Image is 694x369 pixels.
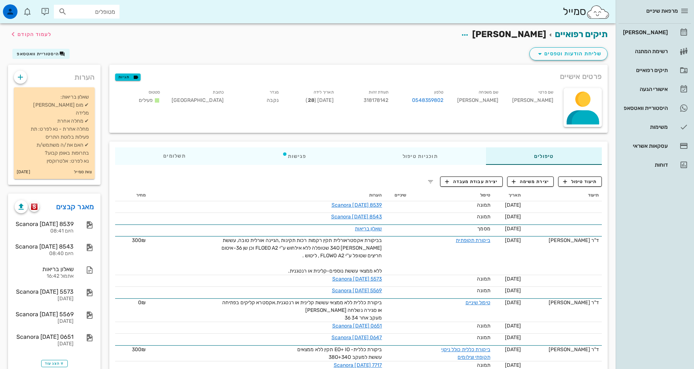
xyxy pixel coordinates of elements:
span: [DATE] [505,362,521,368]
small: מגדר [270,90,278,95]
div: היסטוריית וואטסאפ [622,105,668,111]
div: [PERSON_NAME] [504,87,559,109]
span: [DATE] [505,276,521,282]
a: Scanora [DATE] 0651 [332,323,382,329]
div: אישורי הגעה [622,86,668,92]
div: Scanora [DATE] 5569 [15,311,74,318]
small: [DATE] [17,168,30,176]
span: פעילים [139,97,153,103]
button: יצירת עבודת מעבדה [440,176,502,187]
span: תמונה [477,362,490,368]
span: תמונה [477,287,490,294]
span: תיעוד טיפול [563,178,597,185]
span: [DATE] [505,287,521,294]
th: הערות [149,190,385,201]
span: הצג עוד [45,361,64,366]
span: [DATE] [505,323,521,329]
div: Scanora [DATE] 0651 [15,333,74,340]
p: שאלון בריאות: ✔ מום [PERSON_NAME] מלידה ✔ מחלה אחרת מחלה אחרת - נא לפרט: תת פעילות בלוטת התריס ✔ ... [20,93,89,165]
th: תאריך [493,190,524,201]
span: תמונה [477,202,490,208]
button: הצג עוד [41,360,68,367]
span: 300₪ [132,346,146,353]
span: תג [21,6,26,10]
span: ביקורת כללית ללא ממצאי עששת קלינית או רנטגנית.אקסטרא קליקים בפתיחה או סגירה נשלחה [PERSON_NAME] מ... [222,299,382,321]
a: ביקורת תקופתית [456,237,490,243]
th: תיעוד [524,190,602,201]
div: אתמול 16:42 [15,273,74,279]
button: לעמוד הקודם [9,28,51,41]
div: [DATE] [15,318,74,325]
span: שליחת הודעות וטפסים [536,49,601,58]
div: ד"ר [PERSON_NAME] [527,237,599,244]
a: מאגר קבצים [56,201,94,213]
span: [GEOGRAPHIC_DATA] [172,97,224,103]
a: Scanora [DATE] 0647 [332,334,382,341]
div: תוכניות טיפול [354,147,486,165]
a: Scanora [DATE] 5573 [332,276,382,282]
a: ביקורת כללית כולל ניקוי תקופתי וצילומים [441,346,490,360]
div: [PERSON_NAME] [449,87,504,109]
a: Scanora [DATE] 8543 [331,214,382,220]
a: תיקים רפואיים [619,62,691,79]
img: SmileCloud logo [586,5,610,19]
div: ד"ר [PERSON_NAME] [527,346,599,353]
span: [DATE] ( ) [306,97,333,103]
span: [DATE] [505,334,521,341]
span: בביקורת אקסטראורלית תקין רקמות רכות תקינות ,הגיינה אורלית טובה, עששת [PERSON_NAME] 34O שטופלה ללא... [221,237,382,274]
span: [DATE] [505,202,521,208]
small: שם משפחה [479,90,498,95]
div: Scanora [DATE] 8543 [15,243,74,250]
button: שליחת הודעות וטפסים [529,47,608,60]
span: [PERSON_NAME] [472,29,546,39]
a: שאלון בריאות [355,226,382,232]
span: [DATE] [505,214,521,220]
div: נקבה [230,87,285,109]
small: שם פרטי [538,90,553,95]
span: 0₪ [138,299,146,306]
th: שיניים [385,190,409,201]
small: תאריך לידה [314,90,334,95]
span: יצירת משימה [512,178,549,185]
button: יצירת משימה [507,176,554,187]
div: סמייל [563,4,610,20]
small: טלפון [434,90,444,95]
small: סטטוס [149,90,160,95]
div: [DATE] [15,296,74,302]
div: רשימת המתנה [622,48,668,54]
span: [DATE] [505,237,521,243]
span: תשלומים [163,154,186,159]
a: [PERSON_NAME] [619,24,691,41]
div: היום 08:40 [15,251,74,257]
button: scanora logo [29,202,39,212]
span: 300₪ [132,237,146,243]
span: תמונה [477,334,490,341]
span: מסמך [477,226,490,232]
a: Scanora [DATE] 7717 [334,362,382,368]
span: פרטים אישיים [560,71,602,82]
a: דוחות [619,156,691,174]
a: טיפול שיניים [466,299,490,306]
small: תעודת זהות [369,90,388,95]
button: תיעוד טיפול [558,176,602,187]
span: ביקורת כללית- EO+ IO תקין ללא ממצאים עששת למעקב 38O+34O [297,346,382,360]
span: [DATE] [505,226,521,232]
button: תגיות [115,74,141,81]
span: [DATE] [505,299,521,306]
a: 0548359802 [412,96,443,104]
th: טיפול [409,190,493,201]
a: עסקאות אשראי [619,137,691,155]
div: טיפולים [486,147,602,165]
span: לעמוד הקודם [17,31,51,37]
div: הערות [8,65,101,86]
th: מחיר [115,190,149,201]
a: תיקים רפואיים [555,29,608,39]
span: יצירת עבודת מעבדה [445,178,498,185]
div: ד"ר [PERSON_NAME] [527,299,599,306]
div: Scanora [DATE] 8539 [15,221,74,227]
button: היסטוריית וואטסאפ [12,49,70,59]
span: 318178142 [364,97,389,103]
span: תמונה [477,276,490,282]
small: צוות סמייל [74,168,92,176]
strong: 28 [308,97,314,103]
